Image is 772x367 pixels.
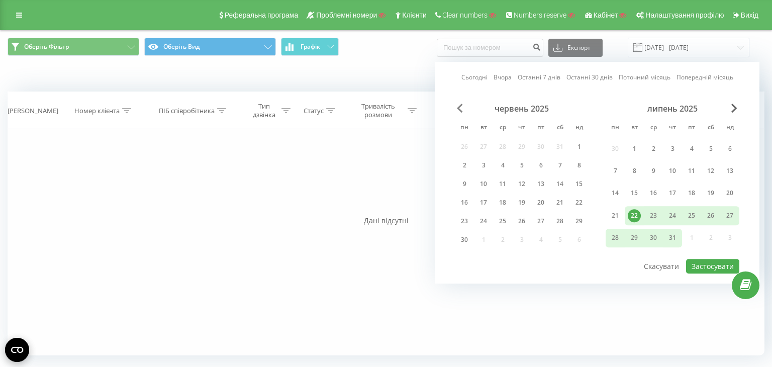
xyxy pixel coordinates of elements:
[644,162,663,180] div: ср 9 лип 2025 р.
[474,158,493,173] div: вт 3 черв 2025 р.
[477,159,490,172] div: 3
[627,121,642,136] abbr: вівторок
[704,209,717,222] div: 26
[704,187,717,200] div: 19
[8,216,764,226] div: Дані відсутні
[550,176,569,192] div: сб 14 черв 2025 р.
[685,209,698,222] div: 25
[402,11,427,19] span: Клієнти
[682,206,701,225] div: пт 25 лип 2025 р.
[144,38,276,56] button: Оберіть Вид
[512,158,531,173] div: чт 5 черв 2025 р.
[566,73,613,82] a: Останні 30 днів
[515,196,528,209] div: 19
[515,177,528,191] div: 12
[512,214,531,229] div: чт 26 черв 2025 р.
[720,206,739,225] div: нд 27 лип 2025 р.
[496,177,509,191] div: 11
[496,196,509,209] div: 18
[741,11,758,19] span: Вихід
[606,206,625,225] div: пн 21 лип 2025 р.
[606,104,739,114] div: липень 2025
[458,159,471,172] div: 2
[455,176,474,192] div: пн 9 черв 2025 р.
[494,73,512,82] a: Вчора
[685,164,698,177] div: 11
[572,177,586,191] div: 15
[534,196,547,209] div: 20
[531,195,550,210] div: пт 20 черв 2025 р.
[572,140,586,153] div: 1
[281,38,339,56] button: Графік
[723,164,736,177] div: 13
[518,73,560,82] a: Останні 7 днів
[701,139,720,158] div: сб 5 лип 2025 р.
[647,231,660,244] div: 30
[477,196,490,209] div: 17
[663,139,682,158] div: чт 3 лип 2025 р.
[548,39,603,57] button: Експорт
[24,43,69,51] span: Оберіть Фільтр
[647,187,660,200] div: 16
[496,159,509,172] div: 4
[663,229,682,247] div: чт 31 лип 2025 р.
[458,215,471,228] div: 23
[647,164,660,177] div: 9
[301,43,320,50] span: Графік
[625,184,644,203] div: вт 15 лип 2025 р.
[682,162,701,180] div: пт 11 лип 2025 р.
[553,196,566,209] div: 21
[493,158,512,173] div: ср 4 черв 2025 р.
[457,121,472,136] abbr: понеділок
[493,176,512,192] div: ср 11 черв 2025 р.
[625,162,644,180] div: вт 8 лип 2025 р.
[647,142,660,155] div: 2
[496,215,509,228] div: 25
[723,142,736,155] div: 6
[531,176,550,192] div: пт 13 черв 2025 р.
[569,139,589,154] div: нд 1 черв 2025 р.
[569,158,589,173] div: нд 8 черв 2025 р.
[701,162,720,180] div: сб 12 лип 2025 р.
[625,139,644,158] div: вт 1 лип 2025 р.
[477,215,490,228] div: 24
[533,121,548,136] abbr: п’ятниця
[666,142,679,155] div: 3
[684,121,699,136] abbr: п’ятниця
[628,142,641,155] div: 1
[594,11,618,19] span: Кабінет
[606,184,625,203] div: пн 14 лип 2025 р.
[534,177,547,191] div: 13
[608,121,623,136] abbr: понеділок
[458,233,471,246] div: 30
[666,231,679,244] div: 31
[437,39,543,57] input: Пошук за номером
[686,259,739,273] button: Застосувати
[531,158,550,173] div: пт 6 черв 2025 р.
[495,121,510,136] abbr: середа
[461,73,488,82] a: Сьогодні
[663,206,682,225] div: чт 24 лип 2025 р.
[5,338,29,362] button: Open CMP widget
[442,11,488,19] span: Clear numbers
[628,187,641,200] div: 15
[638,259,685,273] button: Скасувати
[474,214,493,229] div: вт 24 черв 2025 р.
[722,121,737,136] abbr: неділя
[701,184,720,203] div: сб 19 лип 2025 р.
[731,104,737,113] span: Next Month
[553,159,566,172] div: 7
[663,184,682,203] div: чт 17 лип 2025 р.
[569,214,589,229] div: нд 29 черв 2025 р.
[569,195,589,210] div: нд 22 черв 2025 р.
[666,164,679,177] div: 10
[455,104,589,114] div: червень 2025
[685,142,698,155] div: 4
[704,142,717,155] div: 5
[514,121,529,136] abbr: четвер
[625,206,644,225] div: вт 22 лип 2025 р.
[647,209,660,222] div: 23
[720,139,739,158] div: нд 6 лип 2025 р.
[455,214,474,229] div: пн 23 черв 2025 р.
[515,159,528,172] div: 5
